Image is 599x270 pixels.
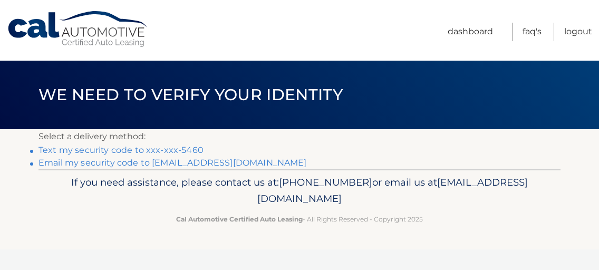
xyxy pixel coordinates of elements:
p: - All Rights Reserved - Copyright 2025 [45,214,554,225]
strong: Cal Automotive Certified Auto Leasing [176,215,303,223]
a: Logout [564,23,592,41]
span: [PHONE_NUMBER] [279,176,372,188]
p: If you need assistance, please contact us at: or email us at [45,174,554,208]
span: We need to verify your identity [38,85,343,104]
p: Select a delivery method: [38,129,561,144]
a: FAQ's [523,23,542,41]
a: Dashboard [448,23,493,41]
a: Cal Automotive [7,11,149,48]
a: Email my security code to [EMAIL_ADDRESS][DOMAIN_NAME] [38,158,307,168]
a: Text my security code to xxx-xxx-5460 [38,145,204,155]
